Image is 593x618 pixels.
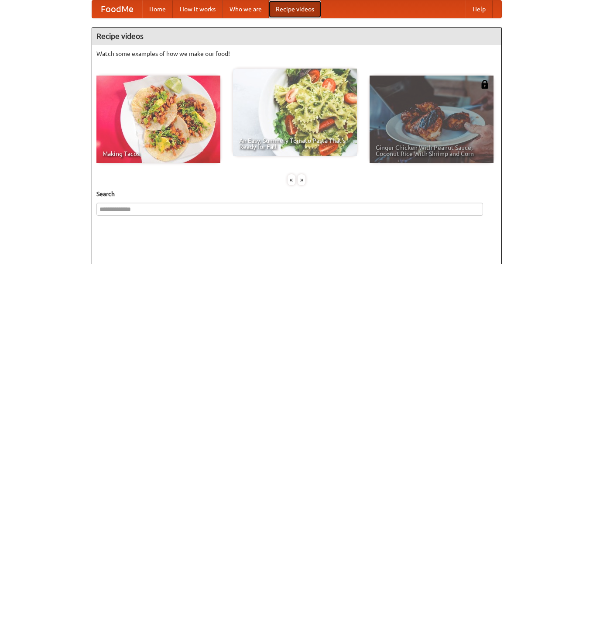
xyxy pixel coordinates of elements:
h5: Search [96,190,497,198]
a: An Easy, Summery Tomato Pasta That's Ready for Fall [233,69,357,156]
div: « [288,174,295,185]
a: Making Tacos [96,76,220,163]
h4: Recipe videos [92,28,501,45]
span: Making Tacos [103,151,214,157]
a: Help [466,0,493,18]
span: An Easy, Summery Tomato Pasta That's Ready for Fall [239,138,351,150]
p: Watch some examples of how we make our food! [96,49,497,58]
a: FoodMe [92,0,142,18]
a: Home [142,0,173,18]
a: Who we are [223,0,269,18]
a: How it works [173,0,223,18]
a: Recipe videos [269,0,321,18]
img: 483408.png [480,80,489,89]
div: » [298,174,305,185]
